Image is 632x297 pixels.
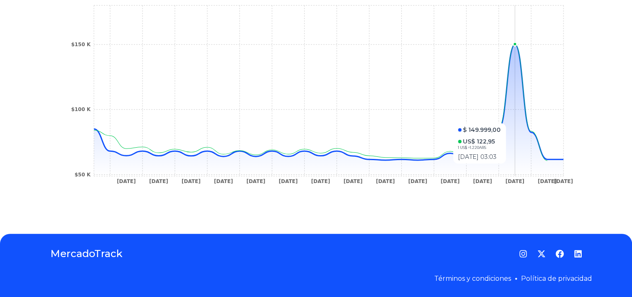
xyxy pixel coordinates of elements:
tspan: [DATE] [278,178,298,184]
tspan: $50 K [74,172,91,178]
a: Instagram [519,250,527,258]
a: Twitter [537,250,546,258]
a: Política de privacidad [521,275,592,282]
tspan: $100 K [71,106,91,112]
tspan: [DATE] [214,178,233,184]
tspan: $150 K [71,42,91,47]
tspan: [DATE] [311,178,330,184]
tspan: [DATE] [181,178,200,184]
a: LinkedIn [574,250,582,258]
tspan: [DATE] [554,178,573,184]
tspan: [DATE] [440,178,460,184]
tspan: [DATE] [505,178,524,184]
tspan: [DATE] [149,178,168,184]
tspan: [DATE] [246,178,265,184]
a: Facebook [556,250,564,258]
tspan: [DATE] [343,178,362,184]
a: Términos y condiciones [434,275,511,282]
tspan: [DATE] [473,178,492,184]
tspan: [DATE] [408,178,427,184]
tspan: [DATE] [117,178,136,184]
a: MercadoTrack [50,247,123,260]
tspan: [DATE] [376,178,395,184]
tspan: [DATE] [538,178,557,184]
